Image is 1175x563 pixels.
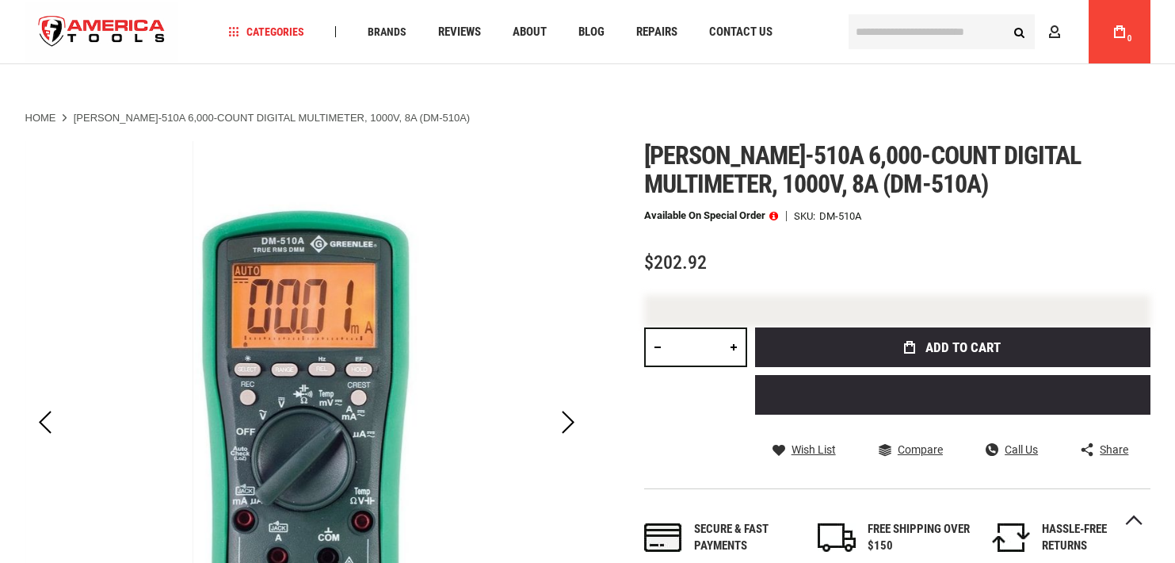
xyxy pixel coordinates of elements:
[694,521,797,555] div: Secure & fast payments
[644,523,682,552] img: payments
[1100,444,1128,455] span: Share
[1042,521,1145,555] div: HASSLE-FREE RETURNS
[898,444,943,455] span: Compare
[1005,444,1038,455] span: Call Us
[755,327,1150,367] button: Add to Cart
[636,26,677,38] span: Repairs
[986,442,1038,457] a: Call Us
[361,21,414,43] a: Brands
[709,26,773,38] span: Contact Us
[629,21,685,43] a: Repairs
[702,21,780,43] a: Contact Us
[819,211,861,221] div: DM-510A
[794,211,819,221] strong: SKU
[368,26,406,37] span: Brands
[578,26,605,38] span: Blog
[868,521,971,555] div: FREE SHIPPING OVER $150
[792,444,836,455] span: Wish List
[228,26,304,37] span: Categories
[1005,17,1035,47] button: Search
[644,251,707,274] span: $202.92
[221,21,311,43] a: Categories
[438,26,481,38] span: Reviews
[513,26,547,38] span: About
[644,140,1082,199] span: [PERSON_NAME]-510a 6,000-count digital multimeter, 1000v, 8a (dm-510a)
[74,112,470,124] strong: [PERSON_NAME]-510A 6,000-COUNT DIGITAL MULTIMETER, 1000V, 8A (DM-510A)
[431,21,488,43] a: Reviews
[505,21,554,43] a: About
[25,2,179,62] img: America Tools
[879,442,943,457] a: Compare
[992,523,1030,552] img: returns
[25,2,179,62] a: store logo
[644,210,778,221] p: Available on Special Order
[571,21,612,43] a: Blog
[1127,34,1132,43] span: 0
[818,523,856,552] img: shipping
[25,111,56,125] a: Home
[773,442,836,457] a: Wish List
[925,341,1001,354] span: Add to Cart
